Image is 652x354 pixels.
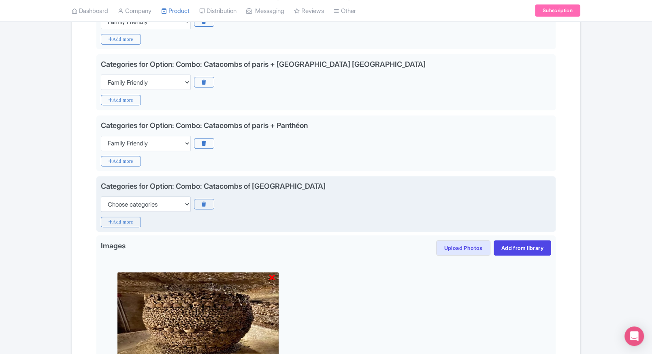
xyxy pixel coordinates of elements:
[101,156,141,166] i: Add more
[101,121,308,130] div: Categories for Option: Combo: Catacombs of paris + Panthéon
[101,240,126,253] span: Images
[436,240,490,256] button: Upload Photos
[494,240,551,256] a: Add from library
[101,95,141,105] i: Add more
[535,5,580,17] a: Subscription
[101,182,326,190] div: Categories for Option: Combo: Catacombs of [GEOGRAPHIC_DATA]
[101,34,141,45] i: Add more
[624,326,644,346] div: Open Intercom Messenger
[101,60,426,68] div: Categories for Option: Combo: Catacombs of paris + [GEOGRAPHIC_DATA] [GEOGRAPHIC_DATA]
[101,217,141,227] i: Add more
